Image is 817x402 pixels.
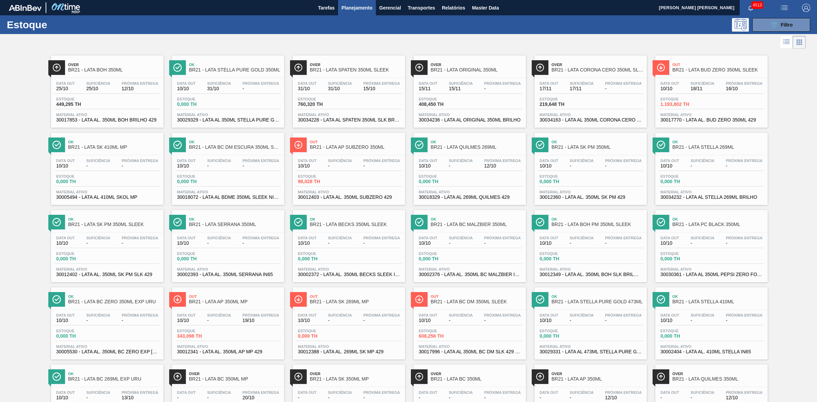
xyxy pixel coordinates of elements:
[298,159,317,163] span: Data out
[529,128,650,205] a: ÍconeOkBR21 - LATA SK PM 350MLData out10/10Suficiência-Próxima Entrega-Estoque0,000 THMaterial at...
[310,294,402,299] span: Out
[650,50,771,128] a: ÍconeOutBR21 - LATA BUD ZERO 350ML SLEEKData out10/10Suficiência18/11Próxima Entrega16/10Estoque1...
[177,179,225,184] span: 0,000 TH
[177,241,196,246] span: 10/10
[419,272,521,277] span: 30002376 - LATA AL. 350ML BC MALZBIER IN65
[122,313,158,317] span: Próxima Entrega
[672,217,764,221] span: Ok
[415,295,423,304] img: Ícone
[207,159,231,163] span: Suficiência
[419,256,466,261] span: 0,000 TH
[672,140,764,144] span: Ok
[298,272,400,277] span: 30002372 - LATA AL. 350ML BECKS SLEEK IN65
[173,218,182,226] img: Ícone
[419,159,437,163] span: Data out
[207,163,231,168] span: -
[431,294,523,299] span: Out
[690,236,714,240] span: Suficiência
[660,236,679,240] span: Data out
[540,81,558,85] span: Data out
[56,117,158,123] span: 30017853 - LATA AL. 350ML BOH BRILHO 429
[650,128,771,205] a: ÍconeOkBR21 - LATA STELLA 269MLData out10/10Suficiência-Próxima Entrega-Estoque0,000 THMaterial a...
[419,252,466,256] span: Estoque
[56,256,104,261] span: 0,000 TH
[298,179,346,184] span: 98,028 TH
[288,282,408,359] a: ÍconeOutBR21 - LATA SK 269ML MPData out10/10Suficiência-Próxima Entrega-Estoque0,000 THMaterial a...
[540,267,642,271] span: Material ativo
[363,236,400,240] span: Próxima Entrega
[68,140,160,144] span: Ok
[242,241,279,246] span: -
[540,236,558,240] span: Data out
[726,163,763,168] span: -
[540,174,587,178] span: Estoque
[310,67,402,73] span: BR21 - LATA SPATEN 350ML SLEEK
[328,236,352,240] span: Suficiência
[9,5,42,11] img: TNhmsLtSVTkK8tSr43FrP2fwEKptu5GPRR3wAAAABJRU5ErkJggg==
[56,97,104,101] span: Estoque
[56,159,75,163] span: Data out
[690,159,714,163] span: Suficiência
[408,282,529,359] a: ÍconeOutBR21 - LATA BC DM 350ML SLEEKData out10/10Suficiência-Próxima Entrega-Estoque608,256 THMa...
[419,179,466,184] span: 0,000 TH
[298,195,400,200] span: 30012403 - LATA AL. 350ML SUBZERO 429
[207,313,231,317] span: Suficiência
[288,205,408,282] a: ÍconeOkBR21 - LATA BECKS 350ML SLEEKData out10/10Suficiência-Próxima Entrega-Estoque0,000 THMater...
[56,195,158,200] span: 30005494 - LATA AL 410ML SKOL MP
[207,236,231,240] span: Suficiência
[294,63,303,72] img: Ícone
[449,159,472,163] span: Suficiência
[298,86,317,91] span: 31/10
[660,272,763,277] span: 30030361 - LATA AL 350ML PEPSI ZERO FOSCA NIV24
[484,236,521,240] span: Próxima Entrega
[781,22,793,28] span: Filtro
[419,190,521,194] span: Material ativo
[363,313,400,317] span: Próxima Entrega
[419,241,437,246] span: 10/10
[660,86,679,91] span: 10/10
[298,174,346,178] span: Estoque
[419,113,521,117] span: Material ativo
[56,241,75,246] span: 10/10
[551,140,643,144] span: Ok
[431,63,523,67] span: Over
[650,282,771,359] a: ÍconeOkBR21 - LATA STELLA 410MLData out10/10Suficiência-Próxima Entrega-Estoque0,000 THMaterial a...
[68,217,160,221] span: Ok
[363,159,400,163] span: Próxima Entrega
[570,241,593,246] span: -
[431,145,523,150] span: BR21 - LATA QUILMES 269ML
[310,140,402,144] span: Out
[690,81,714,85] span: Suficiência
[415,63,423,72] img: Ícone
[536,218,544,226] img: Ícone
[56,179,104,184] span: 0,000 TH
[657,295,665,304] img: Ícone
[484,241,521,246] span: -
[56,313,75,317] span: Data out
[431,299,523,304] span: BR21 - LATA BC DM 350ML SLEEK
[419,86,437,91] span: 15/11
[657,218,665,226] img: Ícone
[298,256,346,261] span: 0,000 TH
[242,81,279,85] span: Próxima Entrega
[68,294,160,299] span: Ok
[298,236,317,240] span: Data out
[551,217,643,221] span: Ok
[318,4,335,12] span: Tarefas
[177,256,225,261] span: 0,000 TH
[189,145,281,150] span: BR21 - LATA BC DM ESCURA 350ML SLEEK
[298,267,400,271] span: Material ativo
[570,86,593,91] span: 17/11
[328,86,352,91] span: 31/10
[363,86,400,91] span: 15/10
[68,222,160,227] span: BR21 - LATA SK PM 350ML SLEEK
[328,241,352,246] span: -
[310,63,402,67] span: Over
[288,128,408,205] a: ÍconeOutBR21 - LATA AP SUBZERO 350MLData out10/10Suficiência-Próxima Entrega-Estoque98,028 THMate...
[177,163,196,168] span: 10/10
[328,81,352,85] span: Suficiência
[56,252,104,256] span: Estoque
[177,117,279,123] span: 30029329 - LATA AL 350ML STELLA PURE GOLD
[310,145,402,150] span: BR21 - LATA AP SUBZERO 350ML
[52,218,61,226] img: Ícone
